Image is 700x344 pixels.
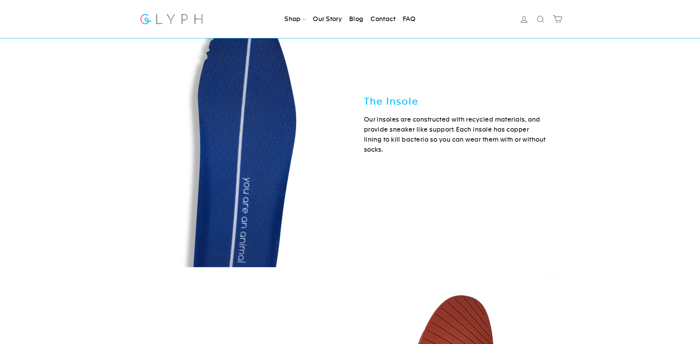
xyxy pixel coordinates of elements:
a: Our Story [310,11,345,27]
a: Contact [368,11,398,27]
a: FAQ [400,11,418,27]
a: Blog [346,11,366,27]
ul: Primary [282,11,418,27]
a: Shop [282,11,309,27]
h3: The Insole [364,95,547,107]
p: Our insoles are constructed with recycled materials, and provide sneaker like support. Each insol... [364,115,547,154]
img: Glyph [139,10,204,28]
